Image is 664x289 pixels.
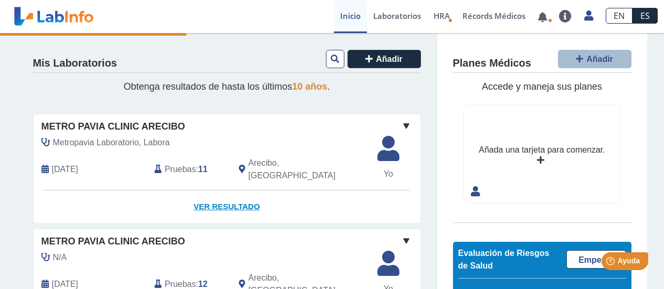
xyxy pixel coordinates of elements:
span: Pruebas [165,163,196,176]
a: Ver Resultado [34,190,420,223]
span: 10 años [292,81,328,92]
div: : [146,157,231,182]
button: Añadir [347,50,421,68]
a: ES [633,8,658,24]
a: Empezar [566,250,626,269]
span: Yo [371,168,406,180]
h4: Planes Médicos [453,57,531,70]
b: 11 [198,165,208,174]
span: Obtenga resultados de hasta los últimos . [123,81,330,92]
span: HRA [434,10,450,21]
span: N/A [53,251,67,264]
span: Metro Pavia Clinic Arecibo [41,120,185,134]
span: Metro Pavia Clinic Arecibo [41,234,185,249]
iframe: Help widget launcher [571,248,652,277]
span: Arecibo, PR [248,157,364,182]
h4: Mis Laboratorios [33,57,117,70]
b: 12 [198,280,208,288]
div: Añada una tarjeta para comenzar. [479,144,605,156]
a: EN [606,8,633,24]
span: Añadir [586,55,613,63]
span: Metropavia Laboratorio, Labora [53,136,170,149]
span: 2025-08-15 [52,163,78,176]
span: Evaluación de Riesgos de Salud [458,249,550,270]
span: Accede y maneja sus planes [482,81,602,92]
button: Añadir [558,50,631,68]
span: Añadir [376,55,403,63]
